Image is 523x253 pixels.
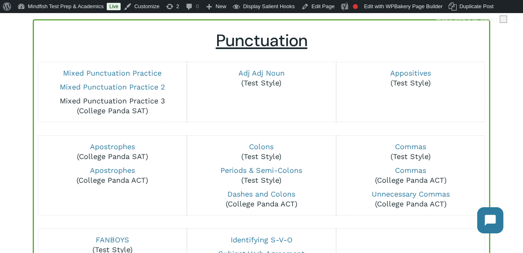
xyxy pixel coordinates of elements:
[216,30,308,51] u: Punctuation
[341,189,480,209] p: (College Panda ACT)
[90,142,135,151] a: Apostrophes
[469,199,512,242] iframe: Chatbot
[63,69,162,77] a: Mixed Punctuation Practice
[341,166,480,185] p: (College Panda ACT)
[238,69,285,77] a: Adj Adj Noun
[395,142,426,151] a: Commas
[227,190,295,198] a: Dashes and Colons
[43,96,182,116] p: (College Panda SAT)
[192,189,331,209] p: (College Panda ACT)
[107,3,121,10] a: Live
[43,166,182,185] p: (College Panda ACT)
[390,69,431,77] a: Appositives
[395,166,426,175] a: Commas
[60,83,165,91] a: Mixed Punctuation Practice 2
[341,142,480,161] p: (Test Style)
[249,142,274,151] a: Colons
[96,235,129,244] a: FANBOYS
[220,166,302,175] a: Periods & Semi-Colons
[453,16,497,22] span: [PERSON_NAME]
[192,166,331,185] p: (Test Style)
[341,68,480,88] p: (Test Style)
[372,190,450,198] a: Unnecessary Commas
[90,166,135,175] a: Apostrophes
[192,68,331,88] p: (Test Style)
[43,142,182,161] p: (College Panda SAT)
[353,4,358,9] div: Focus keyphrase not set
[60,96,165,105] a: Mixed Punctuation Practice 3
[433,13,510,26] a: Howdy,
[192,142,331,161] p: (Test Style)
[231,235,292,244] a: Identifying S-V-O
